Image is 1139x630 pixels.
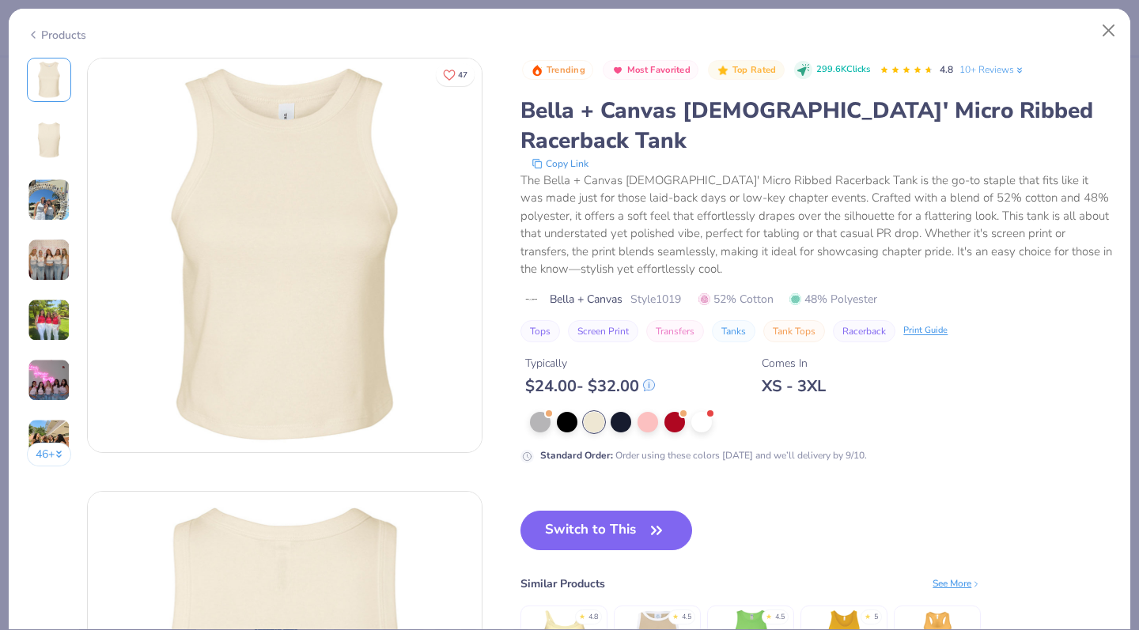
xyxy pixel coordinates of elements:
[789,291,877,307] span: 48% Polyester
[646,320,704,342] button: Transfers
[520,96,1112,156] div: Bella + Canvas [DEMOGRAPHIC_DATA]' Micro Ribbed Racerback Tank
[933,576,981,590] div: See More
[525,355,655,372] div: Typically
[520,320,560,342] button: Tops
[550,291,622,307] span: Bella + Canvas
[682,612,691,623] div: 4.5
[525,376,655,396] div: $ 24.00 - $ 32.00
[28,239,70,281] img: User generated content
[436,63,475,86] button: Like
[547,66,585,74] span: Trending
[588,612,598,623] div: 4.8
[717,64,729,77] img: Top Rated sort
[520,172,1112,278] div: The Bella + Canvas [DEMOGRAPHIC_DATA]' Micro Ribbed Racerback Tank is the go-to staple that fits ...
[603,60,698,81] button: Badge Button
[520,293,542,306] img: brand logo
[1094,16,1124,46] button: Close
[775,612,785,623] div: 4.5
[630,291,681,307] span: Style 1019
[527,156,593,172] button: copy to clipboard
[708,60,784,81] button: Badge Button
[27,27,86,43] div: Products
[540,448,867,462] div: Order using these colors [DATE] and we’ll delivery by 9/10.
[30,121,68,159] img: Back
[763,320,825,342] button: Tank Tops
[762,376,826,396] div: XS - 3XL
[30,61,68,99] img: Front
[865,612,871,618] div: ★
[880,58,933,83] div: 4.8 Stars
[28,359,70,402] img: User generated content
[579,612,585,618] div: ★
[522,60,593,81] button: Badge Button
[520,575,605,592] div: Similar Products
[874,612,878,623] div: 5
[520,511,692,550] button: Switch to This
[458,71,467,79] span: 47
[712,320,755,342] button: Tanks
[28,179,70,221] img: User generated content
[28,299,70,341] img: User generated content
[88,58,482,452] img: Front
[568,320,638,342] button: Screen Print
[627,66,691,74] span: Most Favorited
[531,64,543,77] img: Trending sort
[833,320,895,342] button: Racerback
[732,66,777,74] span: Top Rated
[762,355,826,372] div: Comes In
[672,612,679,618] div: ★
[766,612,772,618] div: ★
[540,449,613,462] strong: Standard Order :
[27,443,72,466] button: 46+
[816,63,870,77] span: 299.6K Clicks
[940,63,953,76] span: 4.8
[28,419,70,462] img: User generated content
[698,291,774,307] span: 52% Cotton
[611,64,624,77] img: Most Favorited sort
[903,324,948,338] div: Print Guide
[959,62,1025,77] a: 10+ Reviews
